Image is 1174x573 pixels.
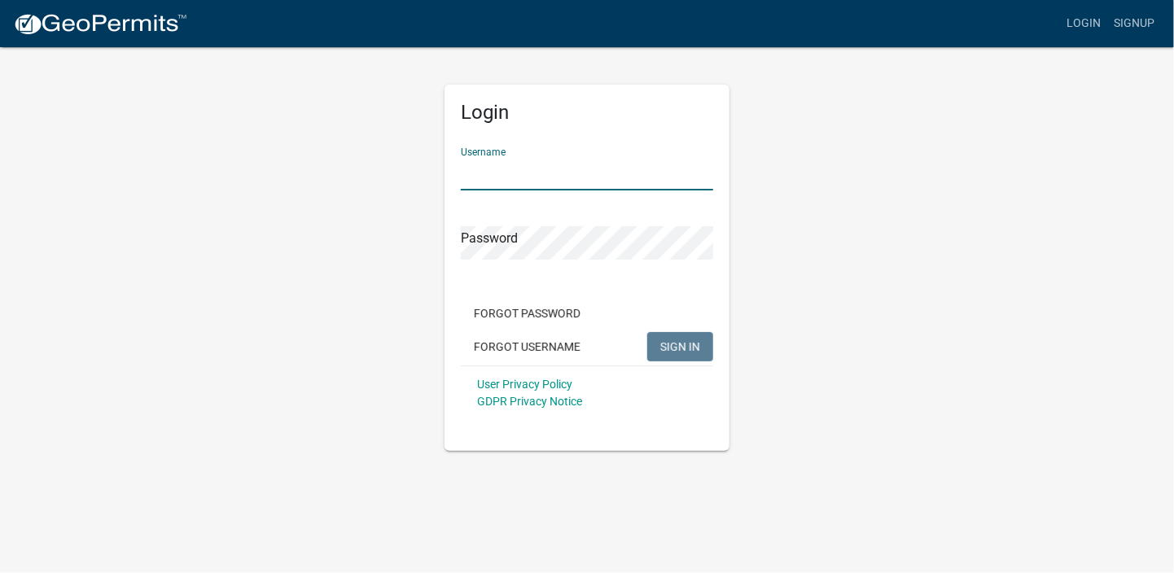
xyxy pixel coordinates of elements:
button: Forgot Password [461,299,594,328]
button: SIGN IN [647,332,713,361]
button: Forgot Username [461,332,594,361]
a: User Privacy Policy [477,378,572,391]
a: GDPR Privacy Notice [477,395,582,408]
span: SIGN IN [660,339,700,352]
a: Login [1060,8,1107,39]
h5: Login [461,101,713,125]
a: Signup [1107,8,1161,39]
